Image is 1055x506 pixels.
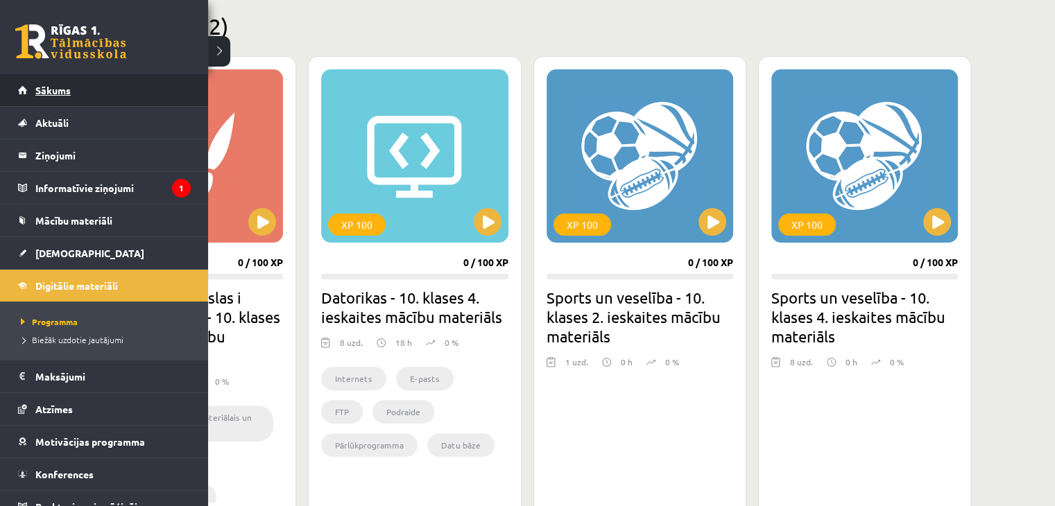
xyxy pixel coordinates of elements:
[771,288,958,346] h2: Sports un veselība - 10. klases 4. ieskaites mācību materiāls
[395,336,412,349] p: 18 h
[445,336,458,349] p: 0 %
[18,74,191,106] a: Sākums
[18,360,191,392] a: Maksājumi
[35,139,191,171] legend: Ziņojumi
[83,12,971,40] h2: Pieejamie (12)
[35,247,144,259] span: [DEMOGRAPHIC_DATA]
[35,214,112,227] span: Mācību materiāli
[18,270,191,302] a: Digitālie materiāli
[321,400,363,424] li: FTP
[35,403,73,415] span: Atzīmes
[17,333,194,346] a: Biežāk uzdotie jautājumi
[17,334,123,345] span: Biežāk uzdotie jautājumi
[621,356,633,368] p: 0 h
[17,315,194,328] a: Programma
[172,179,191,198] i: 1
[17,316,78,327] span: Programma
[427,433,495,457] li: Datu bāze
[18,204,191,236] a: Mācību materiāli
[665,356,679,368] p: 0 %
[396,367,454,390] li: E-pasts
[35,435,145,448] span: Motivācijas programma
[15,24,126,59] a: Rīgas 1. Tālmācības vidusskola
[547,288,733,346] h2: Sports un veselība - 10. klases 2. ieskaites mācību materiāls
[215,375,229,387] p: 0 %
[554,213,611,236] div: XP 100
[35,116,69,129] span: Aktuāli
[18,107,191,139] a: Aktuāli
[35,279,118,292] span: Digitālie materiāli
[35,360,191,392] legend: Maksājumi
[778,213,836,236] div: XP 100
[35,84,71,96] span: Sākums
[18,237,191,269] a: [DEMOGRAPHIC_DATA]
[340,336,363,357] div: 8 uzd.
[18,139,191,171] a: Ziņojumi
[890,356,904,368] p: 0 %
[790,356,813,376] div: 8 uzd.
[321,367,386,390] li: Internets
[321,288,508,326] h2: Datorikas - 10. klases 4. ieskaites mācību materiāls
[35,468,94,480] span: Konferences
[18,172,191,204] a: Informatīvie ziņojumi1
[18,393,191,425] a: Atzīmes
[18,458,191,490] a: Konferences
[328,213,386,236] div: XP 100
[18,426,191,457] a: Motivācijas programma
[321,433,418,457] li: Pārlūkprogramma
[35,172,191,204] legend: Informatīvie ziņojumi
[846,356,857,368] p: 0 h
[372,400,434,424] li: Podraide
[565,356,588,376] div: 1 uzd.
